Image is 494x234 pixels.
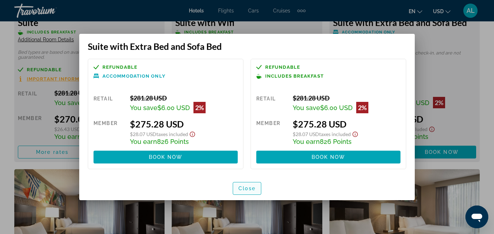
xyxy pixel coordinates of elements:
span: Refundable [102,65,137,69]
button: Book now [94,151,238,163]
span: Taxes included [156,131,188,137]
div: $275.28 USD [130,119,238,129]
button: Show Taxes and Fees disclaimer [351,129,359,137]
div: 2% [356,102,368,113]
span: 826 Points [157,138,189,145]
button: Show Taxes and Fees disclaimer [188,129,197,137]
div: Retail [94,94,125,113]
div: $281.28 USD [293,94,400,102]
div: Member [256,119,287,145]
div: $281.28 USD [130,94,238,102]
span: Refundable [265,65,300,69]
span: $6.00 USD [320,104,353,111]
span: Taxes included [319,131,351,137]
span: $28.07 USD [293,131,319,137]
div: 2% [193,102,206,113]
button: Close [233,182,261,195]
a: Refundable [256,64,400,70]
span: $28.07 USD [130,131,156,137]
span: $6.00 USD [157,104,190,111]
span: You earn [293,138,320,145]
span: You save [130,104,157,111]
span: Accommodation Only [102,74,166,78]
span: Close [238,186,256,191]
span: Book now [149,154,183,160]
span: Book now [312,154,346,160]
span: 826 Points [320,138,352,145]
button: Book now [256,151,400,163]
div: Member [94,119,125,145]
iframe: Button to launch messaging window [465,206,488,228]
span: You save [293,104,320,111]
span: You earn [130,138,157,145]
a: Refundable [94,64,238,70]
div: Retail [256,94,287,113]
span: Includes Breakfast [265,74,324,78]
div: $275.28 USD [293,119,400,129]
h3: Suite with Extra Bed and Sofa Bed [88,41,406,52]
